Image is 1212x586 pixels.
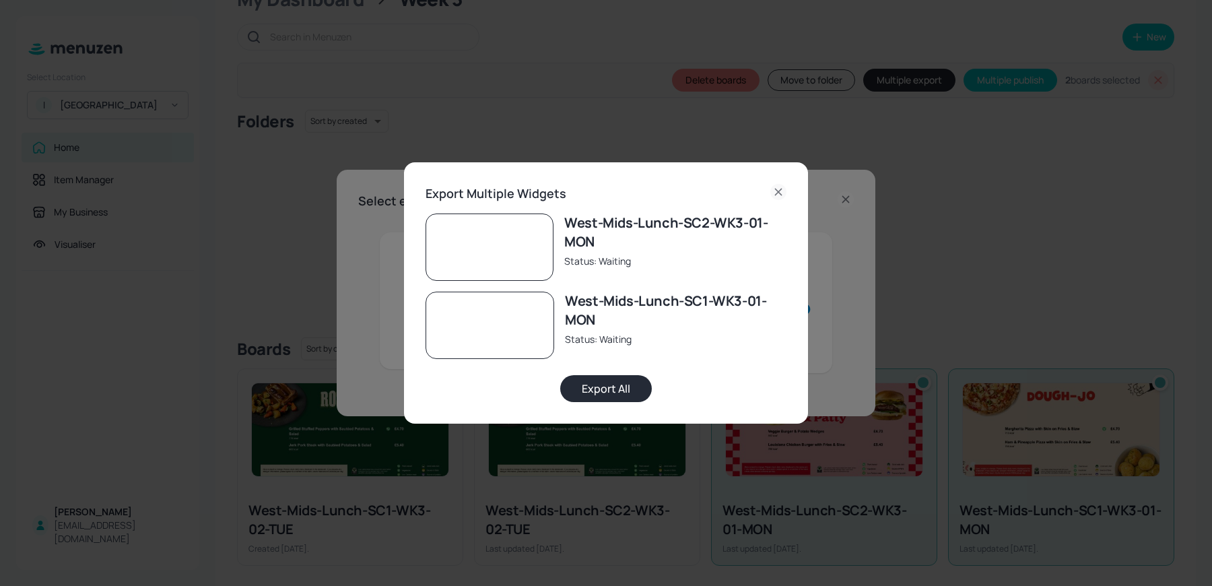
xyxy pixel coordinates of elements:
[565,292,786,329] div: West-Mids-Lunch-SC1-WK3-01-MON
[426,184,566,203] h6: Export Multiple Widgets
[564,214,786,251] div: West-Mids-Lunch-SC2-WK3-01-MON
[564,254,786,268] div: Status: Waiting
[565,332,786,346] div: Status: Waiting
[560,375,652,402] button: Export All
